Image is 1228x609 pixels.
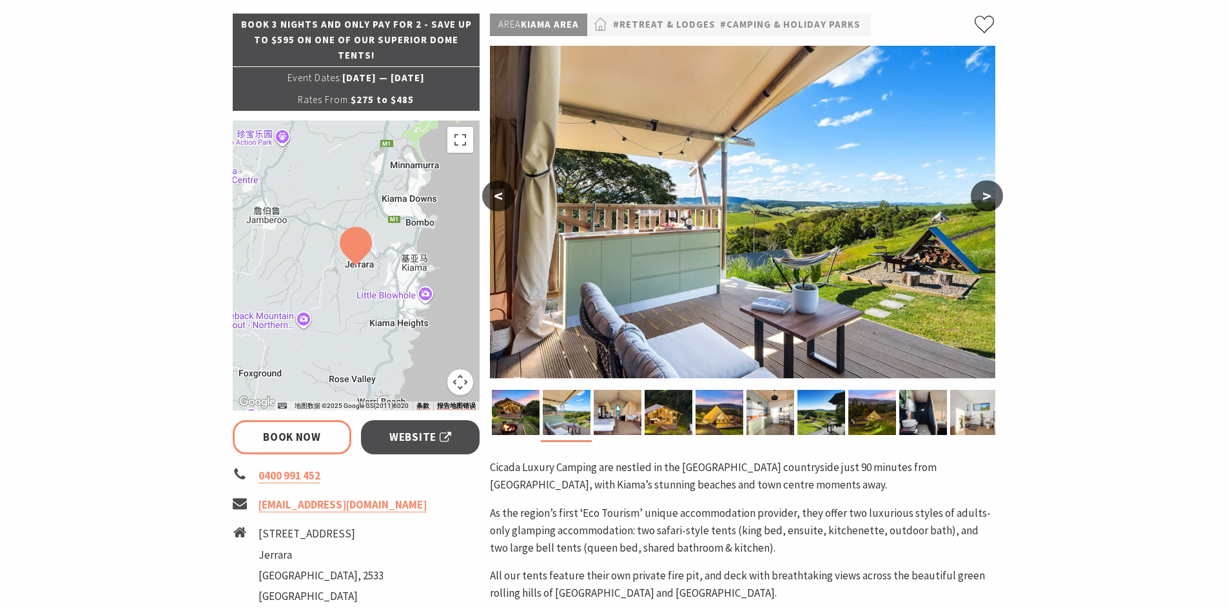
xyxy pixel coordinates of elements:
[447,127,473,153] button: 切换全屏视图
[696,390,743,435] img: Blue Moon Bell Tent
[258,588,384,605] li: [GEOGRAPHIC_DATA]
[492,390,540,435] img: Black Prince Safari Tent
[720,17,861,33] a: #Camping & Holiday Parks
[258,525,384,543] li: [STREET_ADDRESS]
[613,17,716,33] a: #Retreat & Lodges
[490,505,995,557] p: As the region’s first ‘Eco Tourism’ unique accommodation provider, they offer two luxurious style...
[490,567,995,602] p: All our tents feature their own private fire pit, and deck with breathtaking views across the bea...
[490,14,587,36] p: Kiama Area
[258,567,384,585] li: [GEOGRAPHIC_DATA], 2533
[482,180,514,211] button: <
[746,390,794,435] img: Cicada Bell Tent communal kitchen
[447,369,473,395] button: 地图镜头控件
[288,72,342,84] span: Event Dates:
[971,180,1003,211] button: >
[233,420,352,454] a: Book Now
[490,46,995,378] img: Black Prince deck with outdoor kitchen and view
[899,390,947,435] img: Black Prince Safari Tent Bathroom
[543,390,590,435] img: Black Prince deck with outdoor kitchen and view
[298,93,351,106] span: Rates From:
[389,429,451,446] span: Website
[258,498,427,512] a: [EMAIL_ADDRESS][DOMAIN_NAME]
[236,394,278,411] img: Google
[278,401,287,411] button: 键盘快捷键
[258,546,384,564] li: Jerrara
[645,390,692,435] img: Golden Emperor Safari Tent
[361,420,480,454] a: Website
[498,18,521,30] span: Area
[848,390,896,435] img: Green Grocer Bell Tent
[233,67,480,89] p: [DATE] — [DATE]
[490,459,995,494] p: Cicada Luxury Camping are nestled in the [GEOGRAPHIC_DATA] countryside just 90 minutes from [GEOG...
[416,402,429,410] a: 条款（在新标签页中打开）
[594,390,641,435] img: Black Prince Safari Tent
[797,390,845,435] img: Green Grocer Bell Tent deck with view
[295,402,409,409] span: 地图数据 ©2025 Google GS(2011)6020
[233,89,480,111] p: $275 to $485
[437,402,476,410] a: 报告地图错误
[258,469,320,483] a: 0400 991 452
[950,390,998,435] img: Bell Tent communal bathroom
[233,14,480,66] p: Book 3 nights and only pay for 2 - save up to $595 on one of our superior dome tents!
[236,394,278,411] a: 在 Google 地图中打开此区域（会打开一个新窗口）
